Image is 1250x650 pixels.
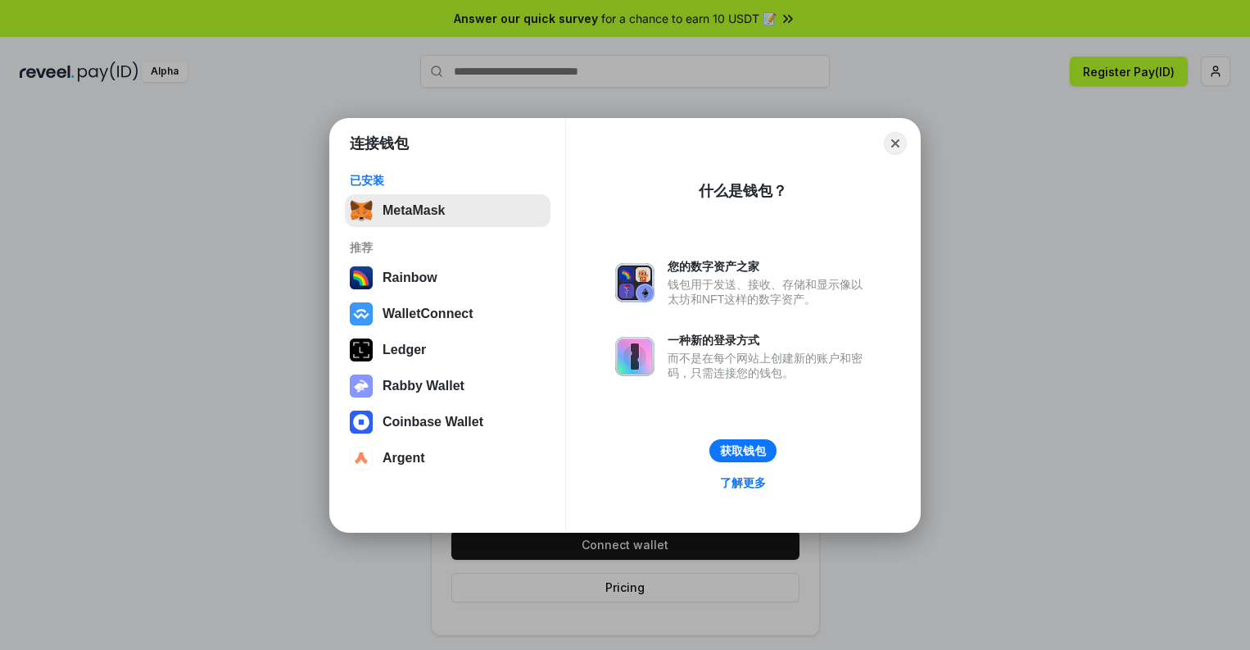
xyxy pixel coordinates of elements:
h1: 连接钱包 [350,134,409,153]
button: MetaMask [345,194,550,227]
div: Ledger [383,343,426,357]
div: 您的数字资产之家 [668,259,871,274]
img: svg+xml,%3Csvg%20width%3D%2228%22%20height%3D%2228%22%20viewBox%3D%220%200%2028%2028%22%20fill%3D... [350,302,373,325]
button: Coinbase Wallet [345,406,550,439]
button: Ledger [345,334,550,366]
a: 了解更多 [710,472,776,493]
div: Rabby Wallet [383,379,464,393]
div: 什么是钱包？ [699,181,787,201]
div: Argent [383,451,425,466]
div: 一种新的登录方式 [668,333,871,348]
button: Argent [345,442,550,475]
button: Rabby Wallet [345,370,550,402]
div: Coinbase Wallet [383,415,483,430]
img: svg+xml,%3Csvg%20width%3D%2228%22%20height%3D%2228%22%20viewBox%3D%220%200%2028%2028%22%20fill%3D... [350,411,373,434]
img: svg+xml,%3Csvg%20xmlns%3D%22http%3A%2F%2Fwww.w3.org%2F2000%2Fsvg%22%20width%3D%2228%22%20height%3... [350,339,373,361]
img: svg+xml,%3Csvg%20xmlns%3D%22http%3A%2F%2Fwww.w3.org%2F2000%2Fsvg%22%20fill%3D%22none%22%20viewBox... [615,263,654,302]
div: WalletConnect [383,307,473,321]
button: Rainbow [345,261,550,294]
img: svg+xml,%3Csvg%20xmlns%3D%22http%3A%2F%2Fwww.w3.org%2F2000%2Fsvg%22%20fill%3D%22none%22%20viewBox... [350,375,373,398]
button: WalletConnect [345,298,550,330]
div: 钱包用于发送、接收、存储和显示像以太坊和NFT这样的数字资产。 [668,277,871,307]
div: 推荐 [350,240,546,255]
img: svg+xml,%3Csvg%20width%3D%2228%22%20height%3D%2228%22%20viewBox%3D%220%200%2028%2028%22%20fill%3D... [350,447,373,470]
div: 已安装 [350,173,546,188]
img: svg+xml,%3Csvg%20width%3D%22120%22%20height%3D%22120%22%20viewBox%3D%220%200%20120%20120%22%20fil... [350,266,373,289]
img: svg+xml,%3Csvg%20fill%3D%22none%22%20height%3D%2233%22%20viewBox%3D%220%200%2035%2033%22%20width%... [350,199,373,222]
div: 而不是在每个网站上创建新的账户和密码，只需连接您的钱包。 [668,351,871,380]
div: 了解更多 [720,475,766,490]
div: Rainbow [383,270,437,285]
div: 获取钱包 [720,443,766,458]
div: MetaMask [383,203,445,218]
button: 获取钱包 [709,439,777,462]
button: Close [884,132,907,155]
img: svg+xml,%3Csvg%20xmlns%3D%22http%3A%2F%2Fwww.w3.org%2F2000%2Fsvg%22%20fill%3D%22none%22%20viewBox... [615,337,654,376]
